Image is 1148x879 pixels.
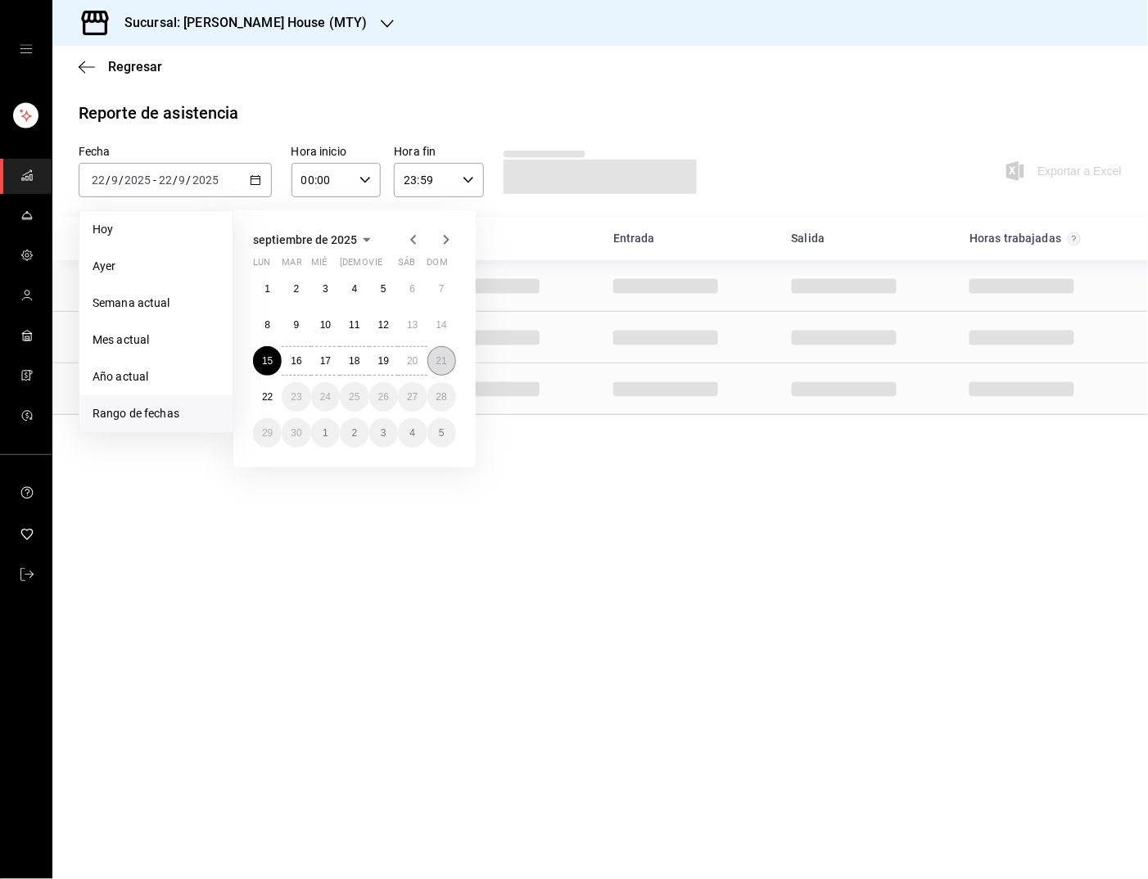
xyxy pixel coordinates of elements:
abbr: 4 de octubre de 2025 [409,427,415,439]
button: open drawer [20,43,33,56]
button: 20 de septiembre de 2025 [398,346,427,376]
abbr: 8 de septiembre de 2025 [264,319,270,331]
button: 23 de septiembre de 2025 [282,382,310,412]
abbr: 15 de septiembre de 2025 [262,355,273,367]
abbr: 1 de septiembre de 2025 [264,283,270,295]
abbr: 2 de octubre de 2025 [352,427,358,439]
button: 21 de septiembre de 2025 [427,346,456,376]
button: 15 de septiembre de 2025 [253,346,282,376]
input: -- [158,174,173,187]
span: Semana actual [93,295,219,312]
abbr: 3 de octubre de 2025 [381,427,386,439]
button: 16 de septiembre de 2025 [282,346,310,376]
abbr: 30 de septiembre de 2025 [291,427,301,439]
div: Reporte de asistencia [79,101,239,125]
div: Row [52,260,1148,312]
abbr: 27 de septiembre de 2025 [407,391,418,403]
div: Cell [779,267,910,304]
abbr: 10 de septiembre de 2025 [320,319,331,331]
div: Cell [779,370,910,408]
abbr: 9 de septiembre de 2025 [294,319,300,331]
span: - [153,174,156,187]
span: / [119,174,124,187]
button: 28 de septiembre de 2025 [427,382,456,412]
button: 26 de septiembre de 2025 [369,382,398,412]
div: Container [52,217,1148,415]
input: -- [111,174,119,187]
div: Cell [600,267,731,304]
svg: El total de horas trabajadas por usuario es el resultado de la suma redondeada del registro de ho... [1068,232,1081,246]
div: Cell [956,318,1087,356]
button: 5 de octubre de 2025 [427,418,456,448]
div: Cell [600,318,731,356]
abbr: 29 de septiembre de 2025 [262,427,273,439]
button: 5 de septiembre de 2025 [369,274,398,304]
button: 3 de octubre de 2025 [369,418,398,448]
div: Cell [779,318,910,356]
abbr: domingo [427,257,448,274]
abbr: 3 de septiembre de 2025 [323,283,328,295]
abbr: 5 de octubre de 2025 [439,427,445,439]
abbr: 5 de septiembre de 2025 [381,283,386,295]
button: Regresar [79,59,162,74]
button: 7 de septiembre de 2025 [427,274,456,304]
button: 25 de septiembre de 2025 [340,382,368,412]
span: Regresar [108,59,162,74]
abbr: 22 de septiembre de 2025 [262,391,273,403]
button: 14 de septiembre de 2025 [427,310,456,340]
span: septiembre de 2025 [253,233,357,246]
button: 13 de septiembre de 2025 [398,310,427,340]
button: 6 de septiembre de 2025 [398,274,427,304]
div: HeadCell [779,223,957,254]
abbr: viernes [369,257,382,274]
abbr: 13 de septiembre de 2025 [407,319,418,331]
abbr: 26 de septiembre de 2025 [378,391,389,403]
button: 3 de septiembre de 2025 [311,274,340,304]
div: Cell [66,370,197,408]
abbr: 7 de septiembre de 2025 [439,283,445,295]
span: Mes actual [93,331,219,349]
button: 19 de septiembre de 2025 [369,346,398,376]
abbr: 4 de septiembre de 2025 [352,283,358,295]
abbr: 19 de septiembre de 2025 [378,355,389,367]
div: HeadCell [66,223,422,254]
button: 4 de octubre de 2025 [398,418,427,448]
input: ---- [192,174,219,187]
input: -- [179,174,187,187]
span: / [187,174,192,187]
abbr: 18 de septiembre de 2025 [349,355,359,367]
button: 1 de septiembre de 2025 [253,274,282,304]
button: septiembre de 2025 [253,230,377,250]
abbr: 11 de septiembre de 2025 [349,319,359,331]
abbr: miércoles [311,257,327,274]
abbr: lunes [253,257,270,274]
div: Row [52,363,1148,415]
input: -- [91,174,106,187]
abbr: 20 de septiembre de 2025 [407,355,418,367]
div: Head [52,217,1148,260]
button: 1 de octubre de 2025 [311,418,340,448]
button: 18 de septiembre de 2025 [340,346,368,376]
abbr: 16 de septiembre de 2025 [291,355,301,367]
abbr: sábado [398,257,415,274]
button: 8 de septiembre de 2025 [253,310,282,340]
abbr: 1 de octubre de 2025 [323,427,328,439]
abbr: 25 de septiembre de 2025 [349,391,359,403]
div: Cell [66,267,197,304]
abbr: 6 de septiembre de 2025 [409,283,415,295]
button: 2 de octubre de 2025 [340,418,368,448]
button: 11 de septiembre de 2025 [340,310,368,340]
div: Cell [66,318,197,356]
button: 27 de septiembre de 2025 [398,382,427,412]
div: HeadCell [600,223,779,254]
button: 9 de septiembre de 2025 [282,310,310,340]
abbr: 2 de septiembre de 2025 [294,283,300,295]
div: Row [52,312,1148,363]
div: Cell [600,370,731,408]
h3: Sucursal: [PERSON_NAME] House (MTY) [111,13,368,33]
button: 10 de septiembre de 2025 [311,310,340,340]
abbr: 24 de septiembre de 2025 [320,391,331,403]
label: Hora inicio [292,146,382,158]
abbr: 17 de septiembre de 2025 [320,355,331,367]
div: Cell [956,267,1087,304]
